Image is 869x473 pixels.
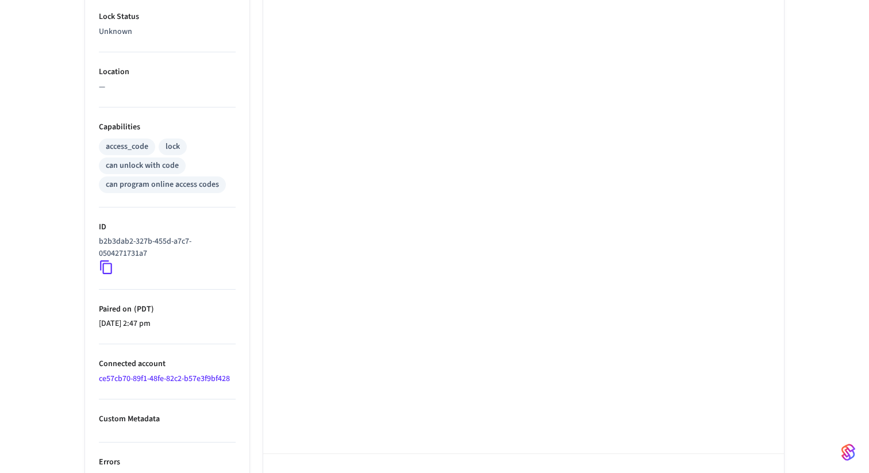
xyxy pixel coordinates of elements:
p: Unknown [99,26,236,38]
p: [DATE] 2:47 pm [99,318,236,330]
p: Capabilities [99,121,236,133]
span: ( PDT ) [132,303,154,315]
p: ID [99,221,236,233]
p: Paired on [99,303,236,316]
p: — [99,81,236,93]
a: ce57cb70-89f1-48fe-82c2-b57e3f9bf428 [99,373,230,384]
div: access_code [106,141,148,153]
div: lock [166,141,180,153]
p: Custom Metadata [99,413,236,425]
p: b2b3dab2-327b-455d-a7c7-0504271731a7 [99,236,231,260]
div: can unlock with code [106,160,179,172]
img: SeamLogoGradient.69752ec5.svg [841,443,855,462]
p: Location [99,66,236,78]
p: Lock Status [99,11,236,23]
p: Errors [99,456,236,468]
p: Connected account [99,358,236,370]
div: can program online access codes [106,179,219,191]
